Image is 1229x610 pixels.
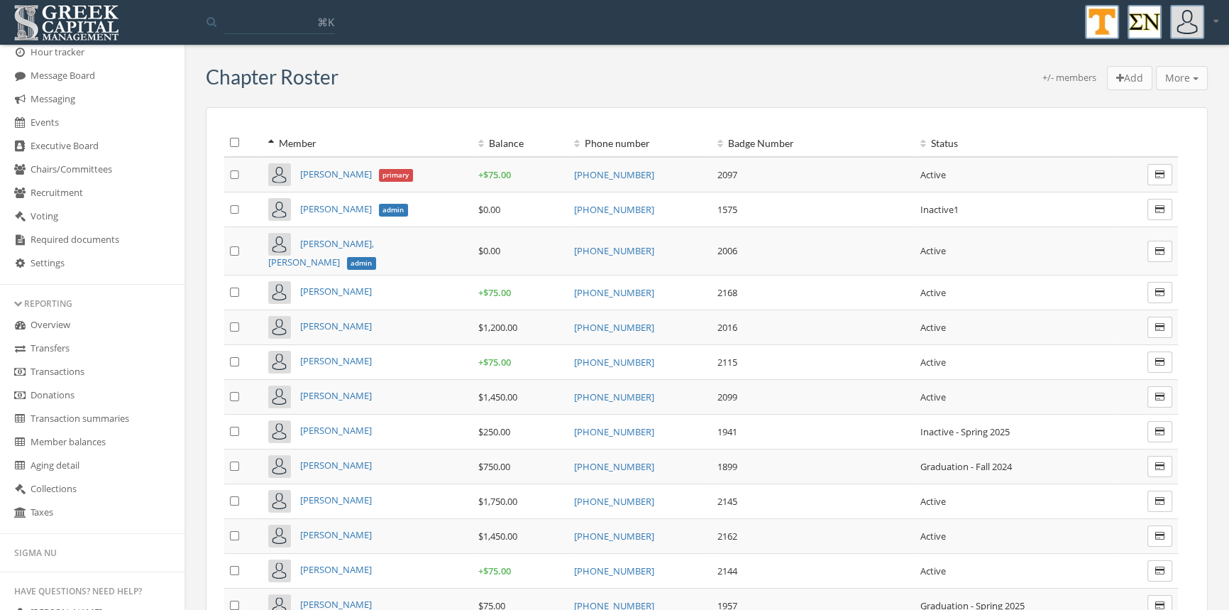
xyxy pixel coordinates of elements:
span: + $75.00 [478,168,511,181]
td: Active [915,484,1117,518]
span: $1,450.00 [478,530,517,543]
td: 2162 [712,518,915,553]
a: [PHONE_NUMBER] [574,356,654,369]
a: [PERSON_NAME] [300,424,372,437]
td: 2145 [712,484,915,518]
div: +/- members [1042,71,1096,91]
a: [PERSON_NAME] [300,389,372,402]
a: [PERSON_NAME]admin [300,202,408,215]
a: [PHONE_NUMBER] [574,460,654,473]
th: Balance [473,129,568,157]
td: 2006 [712,227,915,276]
span: $0.00 [478,203,500,216]
td: Active [915,310,1117,344]
th: Status [915,129,1117,157]
span: $750.00 [478,460,510,473]
td: 2144 [712,553,915,588]
td: 2099 [712,379,915,414]
td: 2168 [712,275,915,310]
td: Active [915,275,1117,310]
span: admin [379,204,409,217]
a: [PHONE_NUMBER] [574,321,654,334]
td: Active [915,379,1117,414]
td: 2097 [712,157,915,192]
td: Active [915,553,1117,588]
a: [PERSON_NAME] [300,285,372,298]
a: [PERSON_NAME] [300,563,372,576]
a: [PHONE_NUMBER] [574,565,654,577]
a: [PERSON_NAME]primary [300,168,413,180]
a: [PERSON_NAME] [300,494,372,506]
th: Member [263,129,473,157]
a: [PHONE_NUMBER] [574,495,654,508]
td: 1899 [712,449,915,484]
span: [PERSON_NAME], [PERSON_NAME] [268,237,374,269]
td: Active [915,518,1117,553]
span: [PERSON_NAME] [300,168,372,180]
span: + $75.00 [478,286,511,299]
a: [PHONE_NUMBER] [574,168,654,181]
span: $1,750.00 [478,495,517,508]
h3: Chapter Roster [206,66,338,88]
th: Badge Number [712,129,915,157]
a: [PERSON_NAME] [300,320,372,332]
td: Graduation - Fall 2024 [915,449,1117,484]
a: [PHONE_NUMBER] [574,203,654,216]
a: [PHONE_NUMBER] [574,244,654,257]
span: $0.00 [478,244,500,257]
td: 1941 [712,414,915,449]
a: [PERSON_NAME] [300,354,372,367]
a: [PHONE_NUMBER] [574,286,654,299]
a: [PERSON_NAME] [300,459,372,472]
td: Active [915,344,1117,379]
a: [PERSON_NAME], [PERSON_NAME]admin [268,237,376,269]
td: Inactive - Spring 2025 [915,414,1117,449]
span: primary [379,169,414,182]
td: Inactive1 [915,192,1117,227]
span: $1,200.00 [478,321,517,334]
a: [PHONE_NUMBER] [574,391,654,403]
span: + $75.00 [478,356,511,369]
span: $1,450.00 [478,391,517,403]
a: [PHONE_NUMBER] [574,425,654,438]
td: 1575 [712,192,915,227]
span: [PERSON_NAME] [300,202,372,215]
td: Active [915,157,1117,192]
div: Reporting [14,298,170,310]
span: ⌘K [317,15,334,29]
td: 2115 [712,344,915,379]
a: [PHONE_NUMBER] [574,530,654,543]
span: + $75.00 [478,565,511,577]
td: 2016 [712,310,915,344]
td: Active [915,227,1117,276]
th: Phone number [568,129,712,157]
span: $250.00 [478,425,510,438]
a: [PERSON_NAME] [300,528,372,541]
span: admin [347,257,377,270]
